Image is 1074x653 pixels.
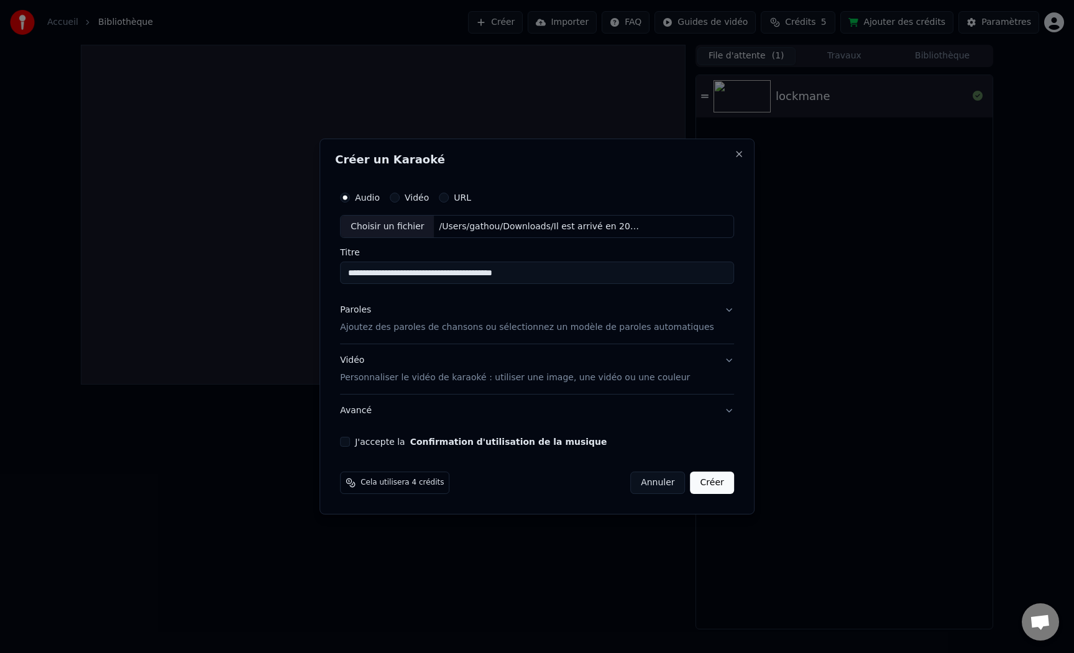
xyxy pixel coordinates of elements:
[355,437,607,446] label: J'accepte la
[335,154,739,165] h2: Créer un Karaoké
[340,304,371,317] div: Paroles
[410,437,607,446] button: J'accepte la
[340,345,734,395] button: VidéoPersonnaliser le vidéo de karaoké : utiliser une image, une vidéo ou une couleur
[340,295,734,344] button: ParolesAjoutez des paroles de chansons ou sélectionnez un modèle de paroles automatiques
[691,472,734,494] button: Créer
[405,193,429,202] label: Vidéo
[355,193,380,202] label: Audio
[360,478,444,488] span: Cela utilisera 4 crédits
[340,249,734,257] label: Titre
[340,372,690,384] p: Personnaliser le vidéo de karaoké : utiliser une image, une vidéo ou une couleur
[630,472,685,494] button: Annuler
[454,193,471,202] label: URL
[340,395,734,427] button: Avancé
[340,322,714,334] p: Ajoutez des paroles de chansons ou sélectionnez un modèle de paroles automatiques
[340,355,690,385] div: Vidéo
[434,221,646,233] div: /Users/gathou/Downloads/Il est arrivé en 2022, chemise fermée ju (2).mp3
[341,216,434,238] div: Choisir un fichier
